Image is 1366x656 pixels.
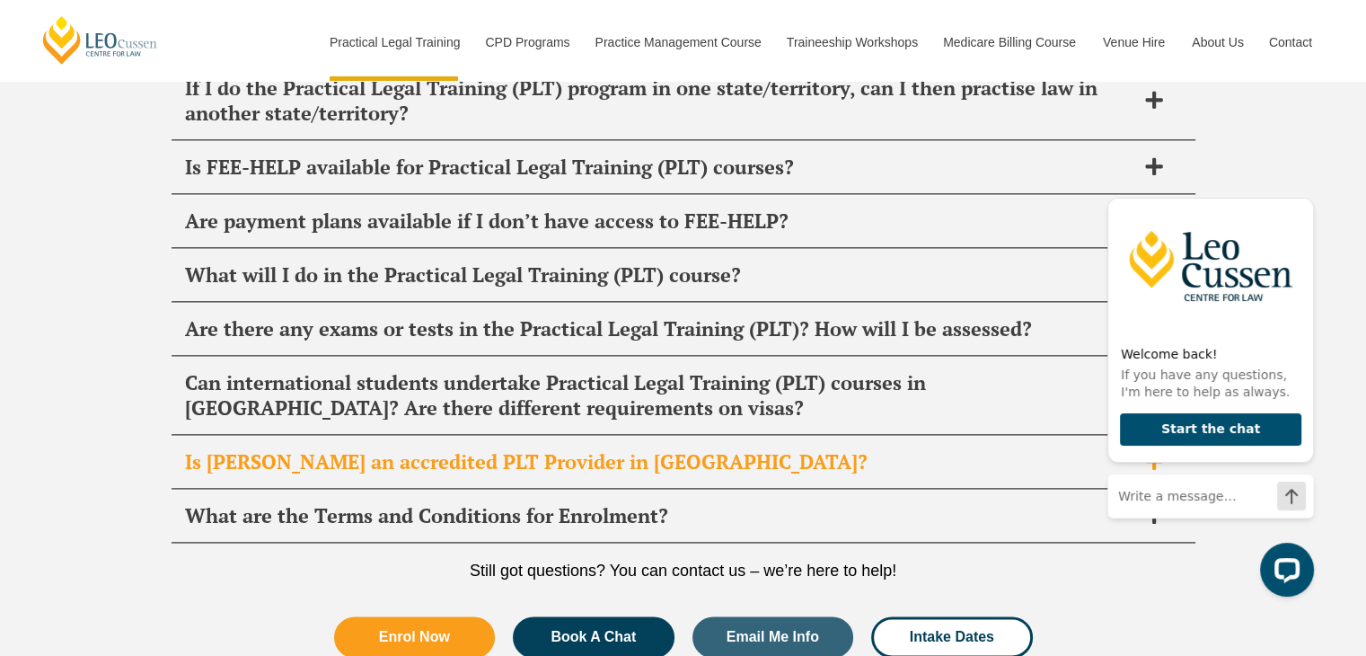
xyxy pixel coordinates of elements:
a: About Us [1178,4,1256,81]
a: Practice Management Course [582,4,773,81]
h2: What will I do in the Practical Legal Training (PLT) course? [185,262,1135,288]
h2: Are there any exams or tests in the Practical Legal Training (PLT)? How will I be assessed? [185,316,1135,341]
span: Enrol Now [379,630,450,644]
a: Venue Hire [1089,4,1178,81]
a: Contact [1256,4,1326,81]
h2: If I do the Practical Legal Training (PLT) program in one state/territory, can I then practise la... [185,75,1135,126]
h2: Are payment plans available if I don’t have access to FEE-HELP? [185,208,1135,234]
a: [PERSON_NAME] Centre for Law [40,14,160,66]
h2: Is FEE-HELP available for Practical Legal Training (PLT) courses? [185,155,1135,180]
a: Practical Legal Training [316,4,472,81]
p: Still got questions? You can contact us – we’re here to help! [172,561,1195,581]
h2: What are the Terms and Conditions for Enrolment? [185,503,1135,528]
h2: Can international students undertake Practical Legal Training (PLT) courses in [GEOGRAPHIC_DATA]?... [185,370,1135,421]
span: Email Me Info [727,630,819,644]
a: Medicare Billing Course [930,4,1089,81]
iframe: LiveChat chat widget [1093,165,1321,611]
a: CPD Programs [471,4,581,81]
h2: Is [PERSON_NAME] an accredited PLT Provider in [GEOGRAPHIC_DATA]? [185,449,1135,474]
span: Book A Chat [551,630,636,644]
a: Traineeship Workshops [773,4,930,81]
span: Intake Dates [910,630,994,644]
